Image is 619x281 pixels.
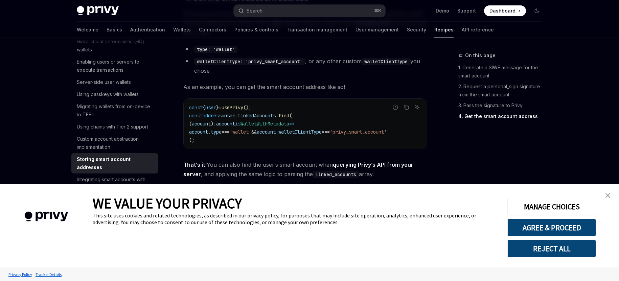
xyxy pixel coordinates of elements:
button: Report incorrect code [391,103,400,112]
span: ); [189,137,194,143]
a: Server-side user wallets [71,76,158,88]
a: Using passkeys with wallets [71,88,158,100]
span: === [222,129,230,135]
span: const [189,104,203,111]
a: Wallets [173,22,191,38]
span: You can also find the user’s smart account when , and applying the same logic to parsing the array. [183,160,427,179]
code: walletClientType: 'privy_smart_account' [194,58,305,65]
span: = [222,113,224,119]
img: dark logo [77,6,119,16]
span: user [205,104,216,111]
div: Storing smart account addresses [77,155,154,171]
span: = [219,104,222,111]
div: Custom account abstraction implementation [77,135,154,151]
button: Open search [234,5,385,17]
strong: That’s it! [183,161,207,168]
button: Copy the contents from the code block [402,103,411,112]
a: Policies & controls [234,22,278,38]
a: 1. Generate a SIWE message for the smart account [458,62,548,81]
a: 3. Pass the signature to Privy [458,100,548,111]
button: Ask AI [413,103,421,112]
a: Basics [107,22,122,38]
a: Demo [436,7,449,14]
a: Storing smart account addresses [71,153,158,173]
div: Integrating smart accounts with wagmi [77,175,154,192]
span: is [235,121,240,127]
a: Enabling users or servers to execute transactions [71,56,158,76]
span: === [322,129,330,135]
span: On this page [465,51,496,60]
a: 4. Get the smart account address [458,111,548,122]
span: 'wallet' [230,129,251,135]
a: Authentication [130,22,165,38]
a: Dashboard [484,5,526,16]
div: Migrating wallets from on-device to TEEs [77,102,154,119]
div: Using passkeys with wallets [77,90,139,98]
span: walletClientType [278,129,322,135]
span: . [235,113,238,119]
span: account [192,121,211,127]
span: type [211,129,222,135]
a: User management [356,22,399,38]
a: API reference [462,22,494,38]
a: Custom account abstraction implementation [71,133,158,153]
span: . [276,113,278,119]
a: 2. Request a personal_sign signature from the smart account [458,81,548,100]
img: company logo [10,202,83,231]
button: Toggle dark mode [531,5,542,16]
button: MANAGE CHOICES [507,198,596,215]
span: : [213,121,216,127]
span: WE VALUE YOUR PRIVACY [93,194,242,212]
button: REJECT ALL [507,240,596,257]
div: Enabling users or servers to execute transactions [77,58,154,74]
span: . [208,129,211,135]
span: => [289,121,295,127]
span: WalletWithMetadata [240,121,289,127]
span: linkedAccounts [238,113,276,119]
span: Dashboard [489,7,515,14]
div: Server-side user wallets [77,78,131,86]
li: , or any other custom you chose [183,56,427,75]
span: . [276,129,278,135]
a: Welcome [77,22,98,38]
span: } [216,104,219,111]
div: Using chains with Tier 2 support [77,123,148,131]
span: account [189,129,208,135]
span: && [251,129,257,135]
span: user [224,113,235,119]
div: This site uses cookies and related technologies, as described in our privacy policy, for purposes... [93,212,497,226]
code: type: 'wallet' [194,46,237,53]
a: close banner [601,189,615,202]
span: usePrivy [222,104,243,111]
code: walletClientType [362,58,410,65]
div: Search... [247,7,266,15]
a: Connectors [199,22,226,38]
span: As an example, you can get the smart account address like so! [183,82,427,92]
span: ( [189,121,192,127]
span: 'privy_smart_account' [330,129,387,135]
a: Integrating smart accounts with wagmi [71,173,158,194]
code: linked_accounts [313,171,359,178]
a: Using chains with Tier 2 support [71,121,158,133]
span: find [278,113,289,119]
span: { [203,104,205,111]
a: Tracker Details [34,268,63,280]
span: ( [289,113,292,119]
a: Migrating wallets from on-device to TEEs [71,100,158,121]
a: Privacy Policy [7,268,34,280]
a: Transaction management [286,22,347,38]
a: Support [457,7,476,14]
span: ⌘ K [374,8,381,14]
span: address [203,113,222,119]
img: close banner [605,193,610,198]
span: (); [243,104,251,111]
span: const [189,113,203,119]
span: account [257,129,276,135]
a: Security [407,22,426,38]
span: account [216,121,235,127]
a: Recipes [434,22,454,38]
span: ) [211,121,213,127]
button: AGREE & PROCEED [507,219,596,236]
